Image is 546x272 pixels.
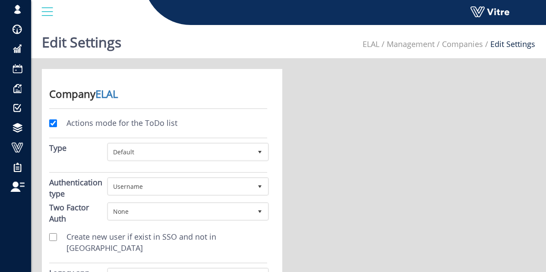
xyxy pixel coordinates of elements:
h1: Edit Settings [42,22,121,58]
span: Username [108,178,252,194]
span: select [252,203,268,219]
input: Actions mode for the ToDo list [49,119,57,127]
a: Companies [442,39,483,49]
input: Create new user if exist in SSO and not in [GEOGRAPHIC_DATA] [49,233,57,241]
span: Default [108,144,252,159]
h3: Company [49,88,267,100]
label: Actions mode for the ToDo list [58,118,177,129]
a: ELAL [95,87,118,101]
li: Management [379,39,435,50]
label: Type [49,143,66,154]
label: Create new user if exist in SSO and not in [GEOGRAPHIC_DATA] [58,231,267,253]
label: Two Factor Auth [49,202,94,224]
span: select [252,144,268,159]
li: Edit Settings [483,39,535,50]
span: select [252,178,268,194]
label: Authentication type [49,177,94,199]
span: 89 [363,39,379,49]
span: None [108,203,252,219]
